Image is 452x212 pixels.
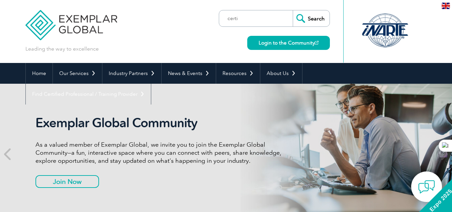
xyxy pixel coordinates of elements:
[442,3,450,9] img: en
[35,141,286,165] p: As a valued member of Exemplar Global, we invite you to join the Exemplar Global Community—a fun,...
[247,36,330,50] a: Login to the Community
[260,63,302,84] a: About Us
[102,63,161,84] a: Industry Partners
[216,63,260,84] a: Resources
[418,179,435,195] img: contact-chat.png
[315,41,319,45] img: open_square.png
[35,175,99,188] a: Join Now
[53,63,102,84] a: Our Services
[26,63,53,84] a: Home
[26,84,151,104] a: Find Certified Professional / Training Provider
[35,115,286,131] h2: Exemplar Global Community
[162,63,216,84] a: News & Events
[25,45,99,53] p: Leading the way to excellence
[293,10,330,26] input: Search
